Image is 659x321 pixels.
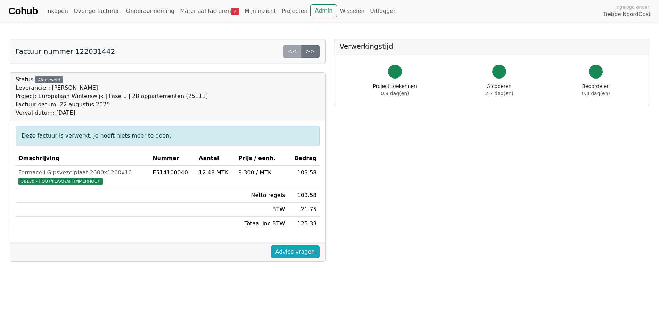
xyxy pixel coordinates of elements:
div: Project toekennen [373,83,417,97]
th: Prijs / eenh. [236,151,288,166]
a: Advies vragen [271,245,320,258]
a: >> [301,45,320,58]
th: Aantal [196,151,236,166]
td: 21.75 [288,203,319,217]
td: 125.33 [288,217,319,231]
th: Bedrag [288,151,319,166]
th: Omschrijving [16,151,150,166]
div: Factuur datum: 22 augustus 2025 [16,100,208,109]
a: Admin [310,4,337,17]
td: E514100040 [150,166,196,188]
div: 12.48 MTK [199,168,233,177]
th: Nummer [150,151,196,166]
div: Status: [16,75,208,117]
div: 8.300 / MTK [238,168,285,177]
div: Verval datum: [DATE] [16,109,208,117]
a: Overige facturen [71,4,123,18]
span: Trebbe NoordOost [603,10,651,18]
td: 103.58 [288,188,319,203]
h5: Factuur nummer 122031442 [16,47,115,56]
a: Cohub [8,3,38,19]
span: 0.8 dag(en) [381,91,409,96]
td: Netto regels [236,188,288,203]
div: Afgeleverd [35,76,63,83]
div: Afcoderen [485,83,513,97]
span: 0.8 dag(en) [582,91,610,96]
div: Beoordelen [582,83,610,97]
span: 2 [231,8,239,15]
div: Leverancier: [PERSON_NAME] [16,84,208,92]
td: Totaal inc BTW [236,217,288,231]
div: Project: Europalaan Winterswijk | Fase 1 | 28 appartementen (25111) [16,92,208,100]
a: Mijn inzicht [242,4,279,18]
a: Projecten [279,4,311,18]
span: 58130 - HOUT/PLAAT/AFTIMMERHOUT [18,178,103,185]
div: Deze factuur is verwerkt. Je hoeft niets meer te doen. [16,126,320,146]
span: 2.7 dag(en) [485,91,513,96]
div: Fermacell Gipsvezelplaat 2600x1200x10 [18,168,147,177]
a: Materiaal facturen2 [177,4,242,18]
h5: Verwerkingstijd [340,42,644,50]
a: Onderaanneming [123,4,177,18]
td: 103.58 [288,166,319,188]
a: Inkopen [43,4,71,18]
td: BTW [236,203,288,217]
span: Ingelogd onder: [615,4,651,10]
a: Fermacell Gipsvezelplaat 2600x1200x1058130 - HOUT/PLAAT/AFTIMMERHOUT [18,168,147,185]
a: Uitloggen [367,4,399,18]
a: Wisselen [337,4,367,18]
